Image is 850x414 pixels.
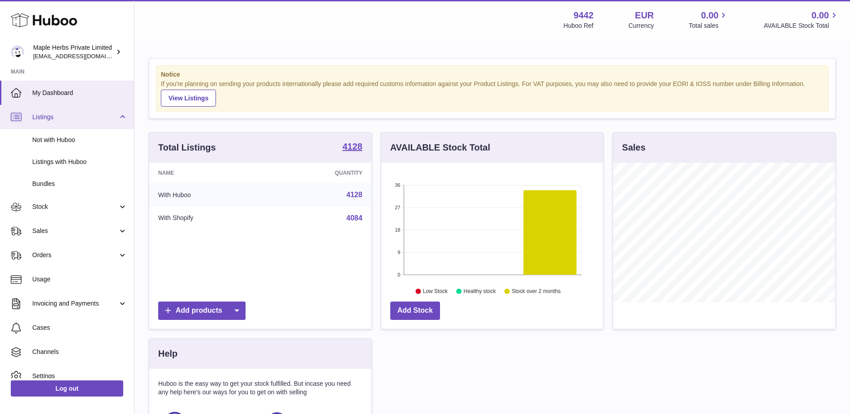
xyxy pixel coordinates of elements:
strong: 4128 [342,142,362,151]
span: Usage [32,275,127,284]
span: Stock [32,203,118,211]
th: Name [149,163,269,183]
a: 0.00 Total sales [689,9,729,30]
span: [EMAIL_ADDRESS][DOMAIN_NAME] [33,52,132,60]
span: Listings with Huboo [32,158,127,166]
p: Huboo is the easy way to get your stock fulfilled. But incase you need any help here's our ways f... [158,379,362,397]
span: 0.00 [701,9,719,22]
strong: Notice [161,70,824,79]
strong: EUR [635,9,654,22]
text: 0 [397,272,400,277]
text: Stock over 2 months [512,288,561,294]
span: AVAILABLE Stock Total [764,22,839,30]
th: Quantity [269,163,371,183]
div: Currency [629,22,654,30]
span: Orders [32,251,118,259]
span: Not with Huboo [32,136,127,144]
span: Settings [32,372,127,380]
div: Huboo Ref [564,22,594,30]
text: Healthy stock [463,288,496,294]
td: With Huboo [149,183,269,207]
a: 4128 [342,142,362,153]
div: Maple Herbs Private Limited [33,43,114,60]
span: Invoicing and Payments [32,299,118,308]
span: My Dashboard [32,89,127,97]
a: 4084 [346,214,362,222]
text: 9 [397,250,400,255]
a: 0.00 AVAILABLE Stock Total [764,9,839,30]
a: Add Stock [390,302,440,320]
span: Bundles [32,180,127,188]
text: 27 [395,205,400,210]
a: Log out [11,380,123,397]
a: View Listings [161,90,216,107]
h3: Help [158,348,177,360]
text: 36 [395,182,400,188]
h3: Total Listings [158,142,216,154]
span: Cases [32,323,127,332]
a: Add products [158,302,246,320]
img: internalAdmin-9442@internal.huboo.com [11,45,24,59]
h3: Sales [622,142,645,154]
td: With Shopify [149,207,269,230]
span: 0.00 [811,9,829,22]
text: Low Stock [423,288,448,294]
span: Sales [32,227,118,235]
a: 4128 [346,191,362,198]
strong: 9442 [574,9,594,22]
span: Listings [32,113,118,121]
span: Total sales [689,22,729,30]
h3: AVAILABLE Stock Total [390,142,490,154]
div: If you're planning on sending your products internationally please add required customs informati... [161,80,824,107]
text: 18 [395,227,400,233]
span: Channels [32,348,127,356]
